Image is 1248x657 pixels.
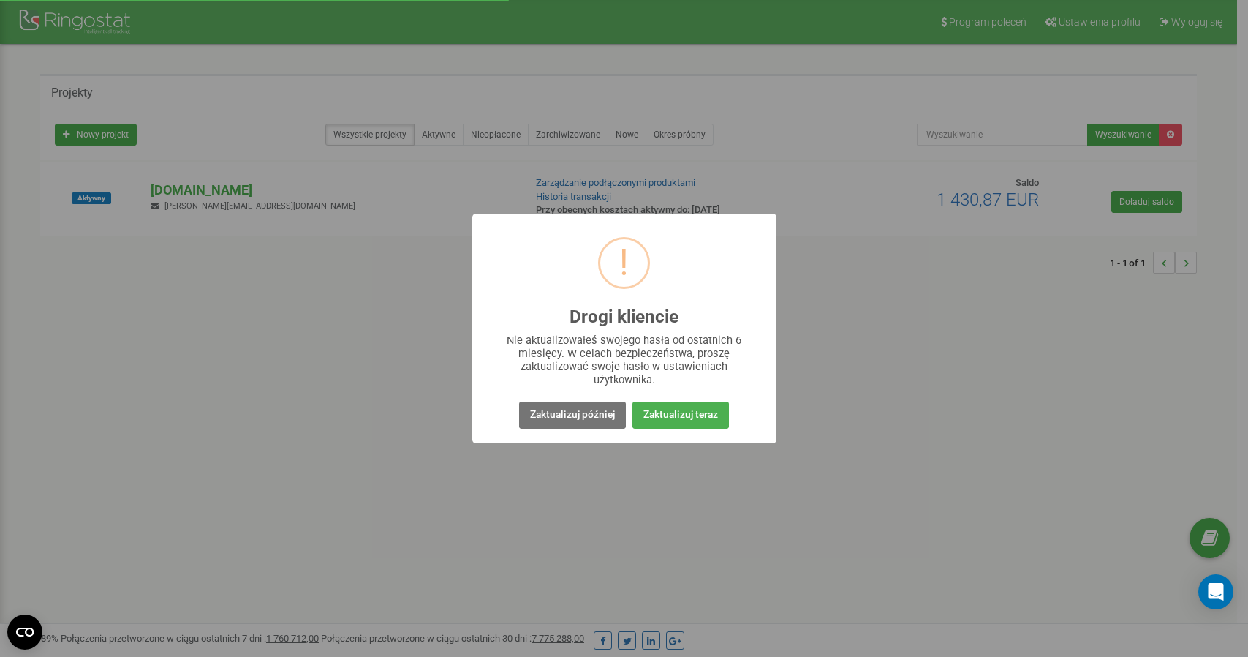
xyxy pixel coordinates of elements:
[501,334,747,386] div: Nie aktualizowałeś swojego hasła od ostatnich 6 miesięcy. W celach bezpieczeństwa, proszę zaktual...
[1198,574,1233,609] div: Open Intercom Messenger
[519,402,626,429] button: Zaktualizuj później
[619,239,629,287] div: !
[570,307,678,327] h2: Drogi kliencie
[7,615,42,650] button: Open CMP widget
[632,402,729,429] button: Zaktualizuj teraz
